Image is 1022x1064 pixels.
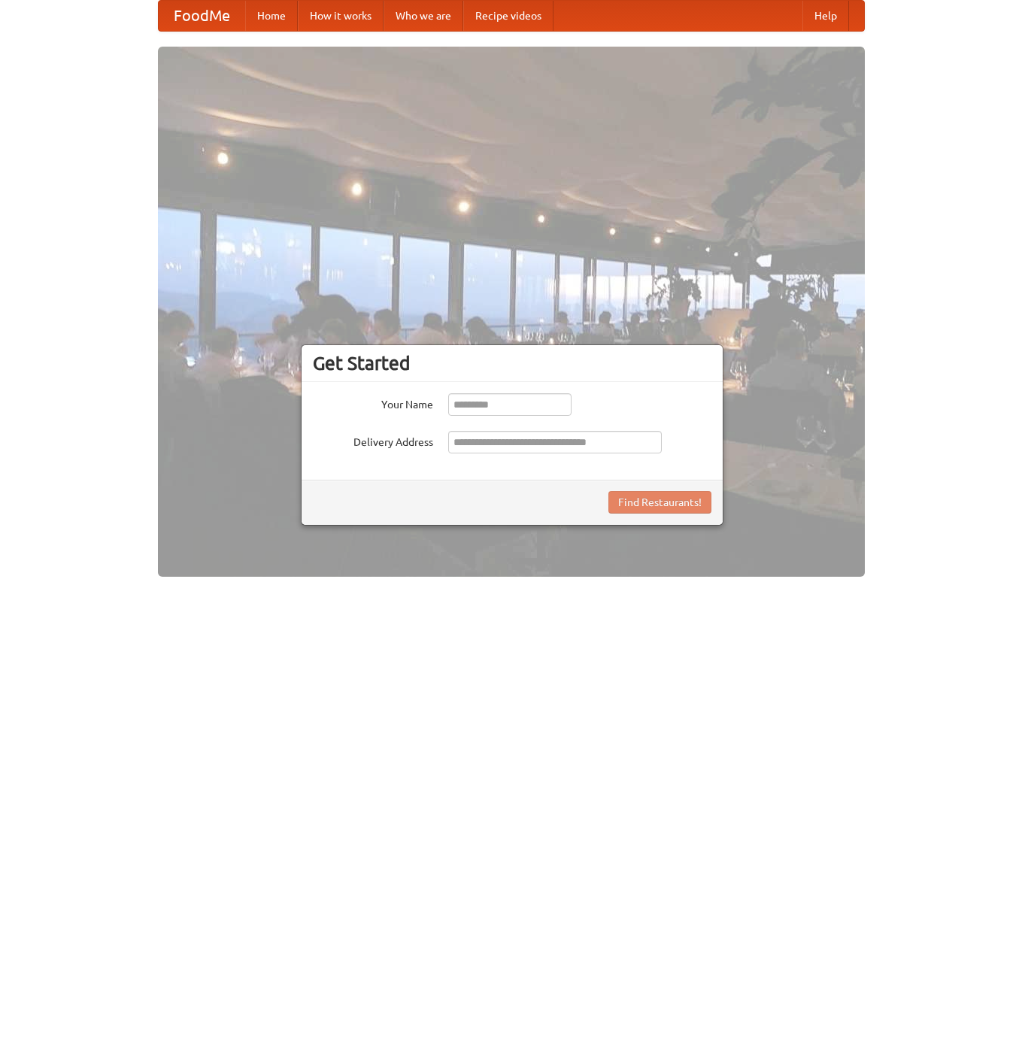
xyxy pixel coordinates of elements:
[245,1,298,31] a: Home
[159,1,245,31] a: FoodMe
[463,1,553,31] a: Recipe videos
[313,431,433,450] label: Delivery Address
[608,491,711,514] button: Find Restaurants!
[313,393,433,412] label: Your Name
[384,1,463,31] a: Who we are
[802,1,849,31] a: Help
[298,1,384,31] a: How it works
[313,352,711,374] h3: Get Started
